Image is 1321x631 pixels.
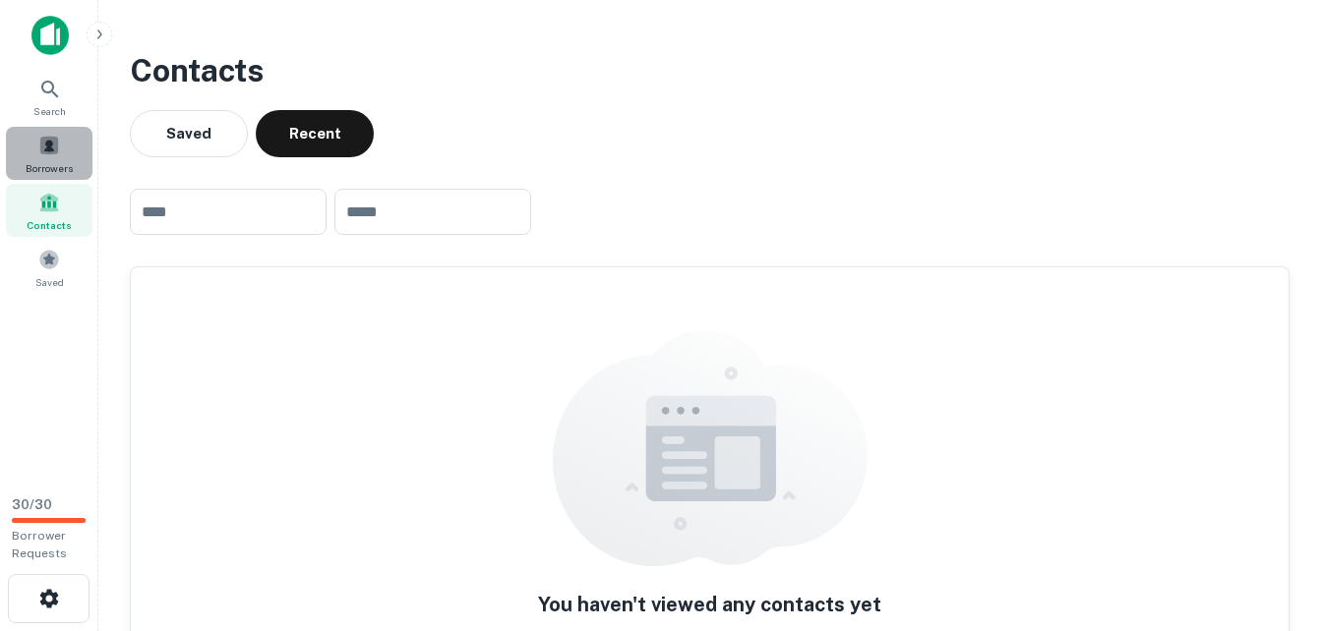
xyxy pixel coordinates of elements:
[553,330,868,566] img: empty content
[35,274,64,290] span: Saved
[26,160,73,176] span: Borrowers
[12,497,52,512] span: 30 / 30
[6,127,92,180] a: Borrowers
[538,590,881,619] h5: You haven't viewed any contacts yet
[6,241,92,294] a: Saved
[27,217,72,233] span: Contacts
[6,184,92,237] a: Contacts
[1223,474,1321,568] iframe: Chat Widget
[31,16,69,55] img: capitalize-icon.png
[6,70,92,123] a: Search
[130,110,248,157] button: Saved
[256,110,374,157] button: Recent
[33,103,66,119] span: Search
[130,47,1290,94] h3: Contacts
[12,529,67,560] span: Borrower Requests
